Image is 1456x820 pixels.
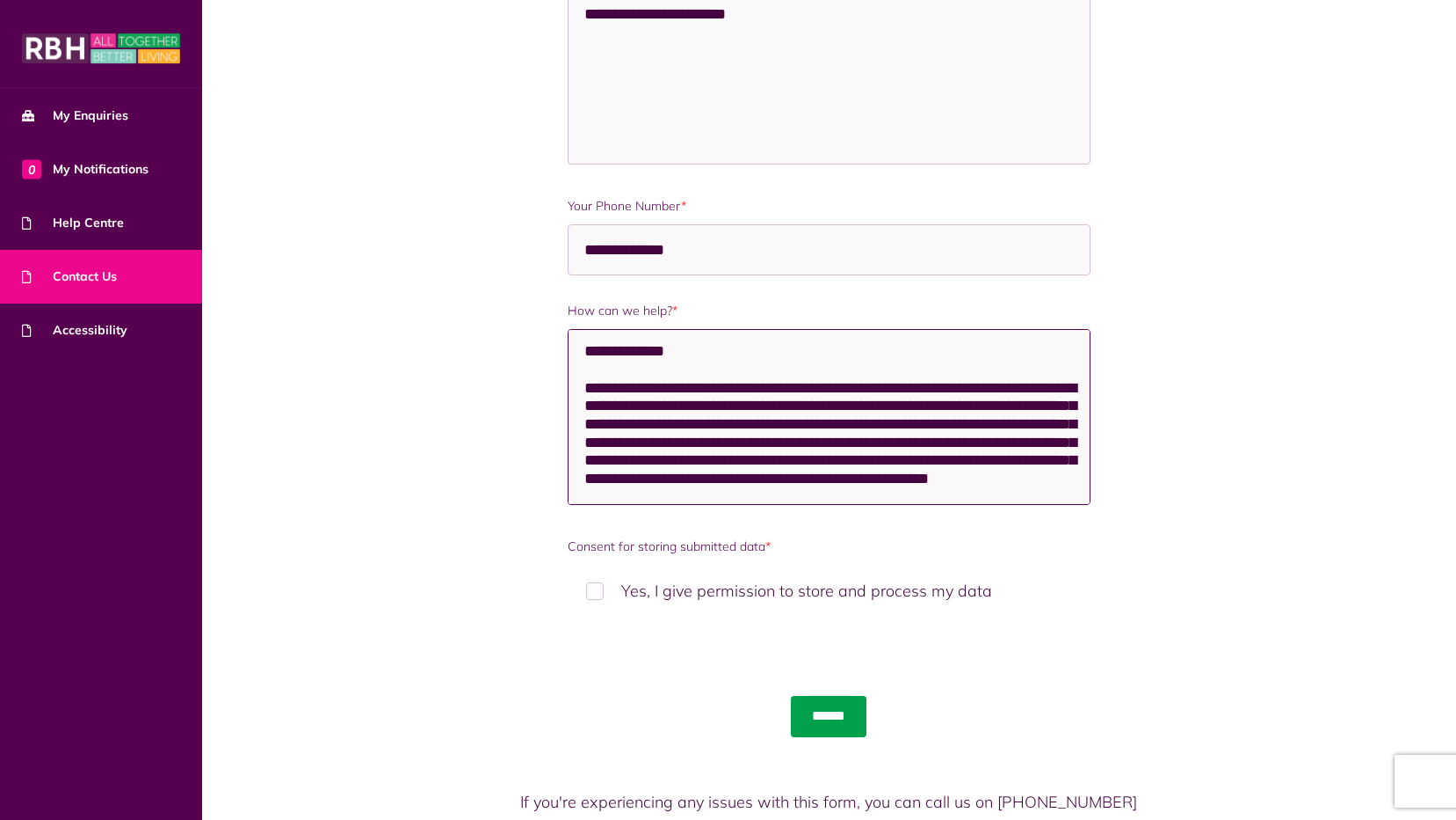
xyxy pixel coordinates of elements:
[568,302,1090,320] label: How can we help?
[22,106,128,125] span: My Enquiries
[22,159,41,179] span: 0
[22,267,117,286] span: Contact Us
[22,321,127,340] span: Accessibility
[438,790,1221,814] p: If you're experiencing any issues with this form, you can call us on [PHONE_NUMBER]
[568,538,1090,556] label: Consent for storing submitted data
[568,197,1090,216] label: Your Phone Number
[568,565,1090,617] label: Yes, I give permission to store and process my data
[22,160,148,179] span: My Notifications
[22,214,124,232] span: Help Centre
[22,31,180,66] img: MyRBH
